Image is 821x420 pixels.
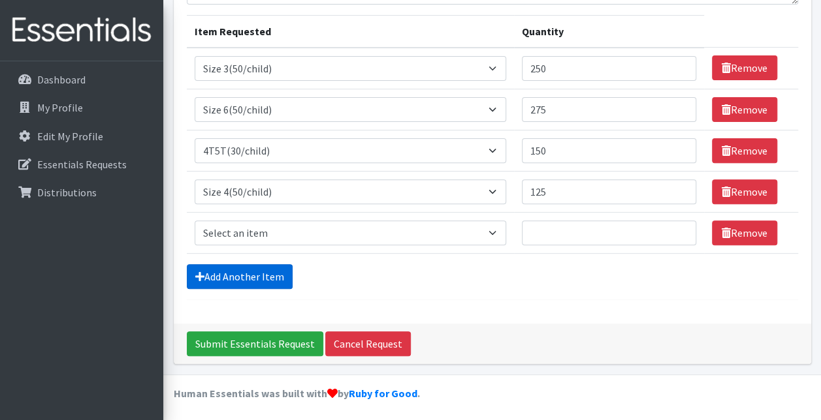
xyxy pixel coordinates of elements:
[187,264,293,289] a: Add Another Item
[5,8,158,52] img: HumanEssentials
[349,387,417,400] a: Ruby for Good
[514,15,704,48] th: Quantity
[712,55,777,80] a: Remove
[174,387,420,400] strong: Human Essentials was built with by .
[712,179,777,204] a: Remove
[37,73,86,86] p: Dashboard
[5,151,158,177] a: Essentials Requests
[712,138,777,163] a: Remove
[187,331,323,356] input: Submit Essentials Request
[37,158,127,171] p: Essentials Requests
[712,97,777,122] a: Remove
[37,101,83,114] p: My Profile
[5,95,158,121] a: My Profile
[37,130,103,143] p: Edit My Profile
[712,220,777,245] a: Remove
[5,123,158,149] a: Edit My Profile
[325,331,411,356] a: Cancel Request
[5,179,158,205] a: Distributions
[187,15,515,48] th: Item Requested
[37,186,97,199] p: Distributions
[5,67,158,93] a: Dashboard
